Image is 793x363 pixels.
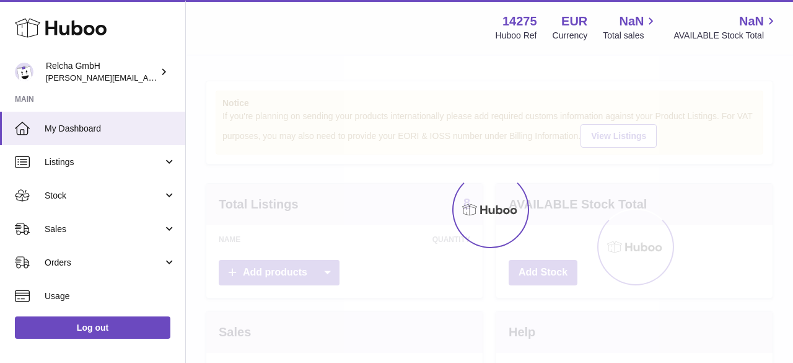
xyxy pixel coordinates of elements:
[45,223,163,235] span: Sales
[15,316,170,339] a: Log out
[603,13,658,42] a: NaN Total sales
[45,123,176,135] span: My Dashboard
[603,30,658,42] span: Total sales
[45,257,163,269] span: Orders
[561,13,587,30] strong: EUR
[46,73,248,83] span: [PERSON_NAME][EMAIL_ADDRESS][DOMAIN_NAME]
[619,13,644,30] span: NaN
[45,290,176,302] span: Usage
[553,30,588,42] div: Currency
[673,30,778,42] span: AVAILABLE Stock Total
[502,13,537,30] strong: 14275
[45,156,163,168] span: Listings
[673,13,778,42] a: NaN AVAILABLE Stock Total
[46,60,157,84] div: Relcha GmbH
[15,63,33,81] img: rachel@consultprestige.com
[739,13,764,30] span: NaN
[45,190,163,202] span: Stock
[496,30,537,42] div: Huboo Ref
